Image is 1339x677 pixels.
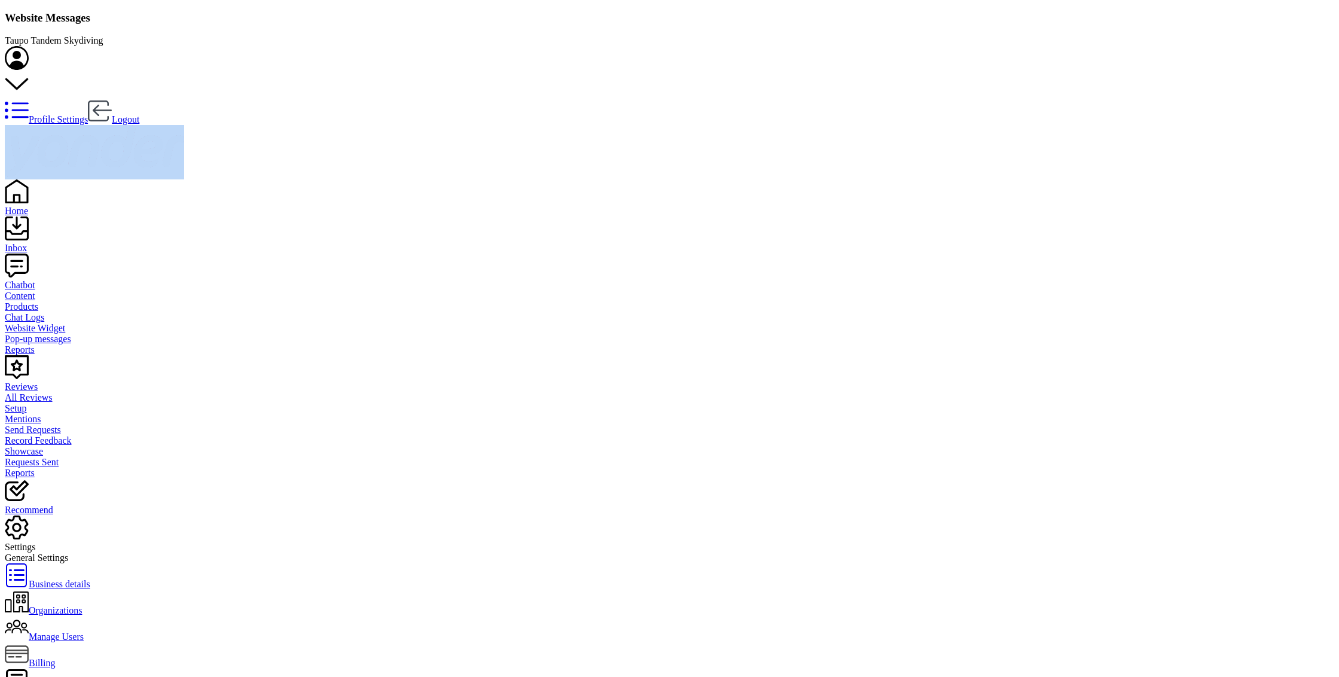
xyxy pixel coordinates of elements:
a: Recommend [5,494,1334,516]
div: Taupo Tandem Skydiving [5,35,1334,46]
a: Logout [88,114,139,124]
a: Billing [5,658,55,668]
a: Business details [5,579,90,589]
a: All Reviews [5,392,1334,403]
a: Inbox [5,232,1334,254]
span: Manage Users [29,632,84,642]
a: Chatbot [5,269,1334,291]
a: Reports [5,468,1334,478]
div: Reviews [5,382,1334,392]
span: Organizations [29,605,82,615]
div: Recommend [5,505,1334,516]
a: Chat Logs [5,312,1334,323]
a: Content [5,291,1334,301]
a: Manage Users [5,632,84,642]
a: Setup [5,403,1334,414]
img: yonder-white-logo.png [5,125,184,177]
a: Home [5,195,1334,216]
a: Send Requests [5,425,1334,435]
div: Home [5,206,1334,216]
a: Profile Settings [5,114,88,124]
div: Settings [5,542,1334,553]
a: Reports [5,344,1334,355]
div: Chatbot [5,280,1334,291]
span: Billing [29,658,55,668]
a: Website Widget [5,323,1334,334]
h3: Website Messages [5,11,1334,25]
a: Reviews [5,371,1334,392]
a: Pop-up messages [5,334,1334,344]
div: Inbox [5,243,1334,254]
span: Business details [29,579,90,589]
a: Record Feedback [5,435,1334,446]
a: Organizations [5,605,82,615]
a: Showcase [5,446,1334,457]
span: General Settings [5,553,68,563]
a: Requests Sent [5,457,1334,468]
a: Products [5,301,1334,312]
a: Mentions [5,414,1334,425]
